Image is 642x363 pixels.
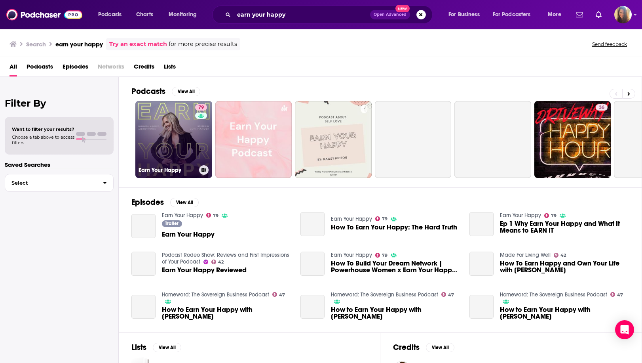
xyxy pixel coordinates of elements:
[448,9,480,20] span: For Business
[331,260,460,273] span: How To Build Your Dream Network | Powerhouse Women x Earn Your Happy LIVE Living Room Session
[551,214,557,218] span: 79
[234,8,370,21] input: Search podcasts, credits, & more...
[213,214,218,218] span: 79
[493,9,531,20] span: For Podcasters
[614,6,632,23] button: Show profile menu
[331,216,372,222] a: Earn Your Happy
[135,101,212,178] a: 79Earn Your Happy
[136,9,153,20] span: Charts
[109,40,167,49] a: Try an exact match
[27,60,53,76] a: Podcasts
[172,87,200,96] button: View All
[542,8,571,21] button: open menu
[469,295,494,319] a: How to Earn Your Happy with Lori Harder
[448,293,454,297] span: 47
[162,306,291,320] span: How to Earn Your Happy with [PERSON_NAME]
[382,254,387,257] span: 79
[162,291,269,298] a: Homeward: The Sovereign Business Podcast
[131,295,156,319] a: How to Earn Your Happy with Lori Harder
[441,292,454,297] a: 47
[55,40,103,48] h3: earn your happy
[131,197,199,207] a: EpisodesView All
[272,292,285,297] a: 47
[500,212,541,219] a: Earn Your Happy
[93,8,132,21] button: open menu
[153,343,181,352] button: View All
[331,252,372,258] a: Earn Your Happy
[12,134,74,145] span: Choose a tab above to access filters.
[500,252,551,258] a: Made For Living Well
[162,306,291,320] a: How to Earn Your Happy with Lori Harder
[426,343,454,352] button: View All
[170,198,199,207] button: View All
[131,197,164,207] h2: Episodes
[375,253,388,258] a: 79
[500,306,629,320] a: How to Earn Your Happy with Lori Harder
[131,342,146,352] h2: Lists
[169,40,237,49] span: for more precise results
[617,293,623,297] span: 47
[300,295,325,319] a: How to Earn Your Happy with Lori Harder
[131,86,165,96] h2: Podcasts
[169,9,197,20] span: Monitoring
[164,60,176,76] a: Lists
[393,342,420,352] h2: Credits
[443,8,490,21] button: open menu
[500,260,629,273] span: How To Earn Happy and Own Your Life with [PERSON_NAME]
[26,40,46,48] h3: Search
[9,60,17,76] a: All
[198,104,204,112] span: 79
[139,167,196,174] h3: Earn Your Happy
[218,260,224,264] span: 42
[98,9,122,20] span: Podcasts
[134,60,154,76] span: Credits
[131,86,200,96] a: PodcastsView All
[573,8,586,21] a: Show notifications dropdown
[488,8,542,21] button: open menu
[63,60,88,76] a: Episodes
[500,260,629,273] a: How To Earn Happy and Own Your Life with Lori Harder
[590,41,629,48] button: Send feedback
[500,306,629,320] span: How to Earn Your Happy with [PERSON_NAME]
[393,342,454,352] a: CreditsView All
[131,252,156,276] a: Earn Your Happy Reviewed
[614,6,632,23] img: User Profile
[469,252,494,276] a: How To Earn Happy and Own Your Life with Lori Harder
[279,293,285,297] span: 47
[374,13,406,17] span: Open Advanced
[162,267,247,273] a: Earn Your Happy Reviewed
[548,9,561,20] span: More
[370,10,410,19] button: Open AdvancedNew
[544,213,557,218] a: 79
[560,254,566,257] span: 42
[331,224,457,231] a: How To Earn Your Happy: The Hard Truth
[331,291,438,298] a: Homeward: The Sovereign Business Podcast
[614,6,632,23] span: Logged in as AHartman333
[593,8,605,21] a: Show notifications dropdown
[162,212,203,219] a: Earn Your Happy
[469,212,494,236] a: Ep 1 Why Earn Your Happy and What It Means to EARN IT
[6,7,82,22] img: Podchaser - Follow, Share and Rate Podcasts
[596,104,608,111] a: 36
[162,231,215,238] a: Earn Your Happy
[500,220,629,234] a: Ep 1 Why Earn Your Happy and What It Means to EARN IT
[300,252,325,276] a: How To Build Your Dream Network | Powerhouse Women x Earn Your Happy LIVE Living Room Session
[395,5,410,12] span: New
[5,97,114,109] h2: Filter By
[206,213,219,218] a: 79
[220,6,440,24] div: Search podcasts, credits, & more...
[610,292,623,297] a: 47
[211,260,224,264] a: 42
[195,104,207,111] a: 79
[162,252,289,265] a: Podcast Rodeo Show: Reviews and First Impressions of Your Podcast
[599,104,604,112] span: 36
